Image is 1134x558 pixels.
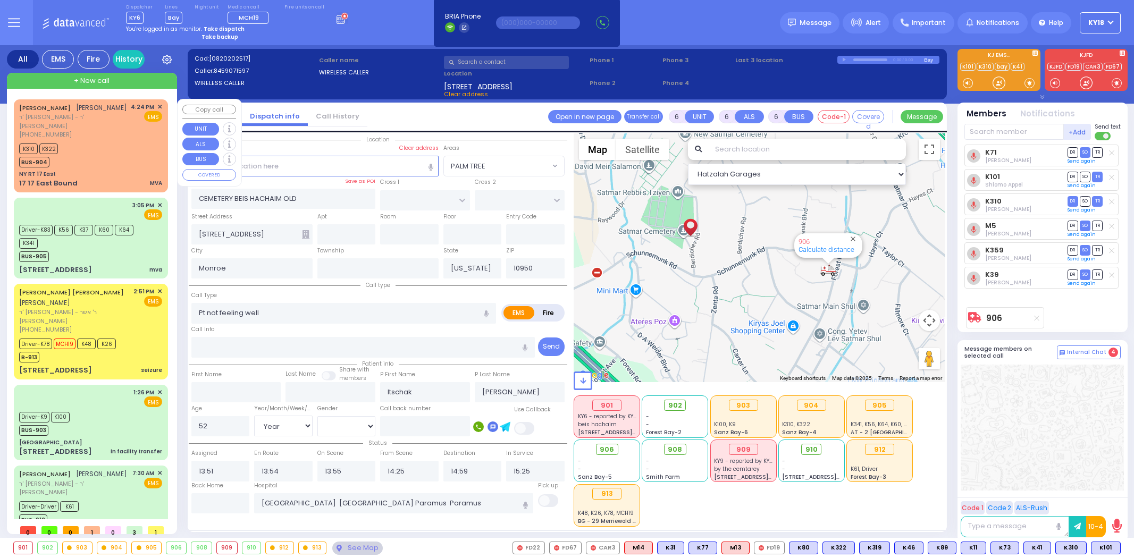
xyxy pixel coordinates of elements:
span: SO [1080,245,1090,255]
div: BLS [657,542,684,554]
button: Transfer call [624,110,663,123]
span: [PERSON_NAME] [19,298,70,307]
div: BLS [789,542,818,554]
span: K341 [19,238,38,249]
span: Bay [165,12,182,24]
a: K359 [985,246,1004,254]
span: EMS [144,111,162,122]
input: Search location [708,139,905,160]
span: You're logged in as monitor. [126,25,202,33]
div: 909 [217,542,237,554]
span: Joel Witriol [985,254,1031,262]
label: Areas [443,144,459,153]
span: [0820202517] [209,54,250,63]
span: Isaac Ekstein [985,156,1031,164]
div: 903 [729,400,758,411]
span: TR [1092,147,1103,157]
label: Clear address [399,144,439,153]
button: BUS [182,153,219,166]
a: 906 [986,314,1002,322]
label: Use Callback [514,405,551,414]
a: Calculate distance [799,246,854,253]
div: in facility transfer [111,447,162,455]
span: EMS [144,396,162,407]
label: Call Type [191,291,217,300]
img: red-radio-icon.svg [759,545,764,551]
button: 10-4 [1086,516,1106,537]
a: K101 [985,173,1000,181]
button: Code 1 [961,501,985,514]
span: Shlomo Appel [985,181,1023,189]
button: Code-1 [818,110,850,123]
div: BLS [859,542,890,554]
span: [PHONE_NUMBER] [19,130,72,139]
span: KY6 - reported by KY71 [578,412,637,420]
label: WIRELESS CALLER [319,68,440,77]
label: Gender [317,404,338,413]
div: All [7,50,39,69]
label: Call Info [191,325,214,334]
span: Important [912,18,946,28]
button: ALS [735,110,764,123]
span: BUS-903 [19,425,48,436]
span: K60 [95,225,113,235]
a: FD67 [1104,63,1122,71]
span: 8459071597 [214,66,249,75]
label: WIRELESS CALLER [195,79,316,88]
span: SO [1080,221,1090,231]
a: Send again [1068,207,1096,213]
span: SO [1080,172,1090,182]
span: BUS-905 [19,251,49,262]
a: Send again [1068,256,1096,262]
span: Sanz Bay-6 [714,428,748,436]
span: + New call [74,75,110,86]
span: K322 [39,143,58,154]
span: 910 [805,444,818,455]
div: 908 [191,542,212,554]
label: First Name [191,370,222,379]
span: beis hachaim [578,420,617,428]
button: Notifications [1020,108,1075,120]
span: - [646,420,649,428]
span: - [782,465,785,473]
span: KY6 [126,12,144,24]
span: 2:51 PM [133,288,154,295]
label: Apt [317,213,327,221]
a: Open in new page [548,110,621,123]
a: Send again [1068,231,1096,238]
div: 902 [38,542,58,554]
span: 906 [600,444,614,455]
span: BUS-904 [19,157,49,167]
a: K39 [985,270,999,278]
button: Drag Pegman onto the map to open Street View [919,348,940,369]
div: BLS [688,542,717,554]
label: On Scene [317,449,343,458]
span: ר' [PERSON_NAME] - ר' [PERSON_NAME] [19,113,127,130]
label: En Route [254,449,279,458]
div: [GEOGRAPHIC_DATA] [19,438,82,446]
span: Send text [1095,123,1121,131]
span: 3:05 PM [132,201,154,209]
a: Open this area in Google Maps (opens a new window) [576,368,611,382]
span: K100, K9 [714,420,736,428]
span: members [339,374,366,382]
span: 0 [105,526,121,534]
span: ✕ [157,388,162,397]
span: 908 [668,444,682,455]
div: 913 [299,542,326,554]
div: 905 [132,542,161,554]
span: [STREET_ADDRESS][PERSON_NAME] [578,428,678,436]
label: Cad: [195,54,316,63]
a: [PERSON_NAME] [19,104,71,112]
img: red-radio-icon.svg [591,545,596,551]
div: 910 [242,542,261,554]
div: ALS [721,542,750,554]
div: BLS [1055,542,1087,554]
small: Share with [339,366,369,374]
img: red-radio-icon.svg [554,545,559,551]
a: K71 [985,148,997,156]
span: by the cemtarey [714,465,760,473]
a: Call History [308,111,367,121]
div: 903 [63,542,92,554]
div: BLS [822,542,855,554]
